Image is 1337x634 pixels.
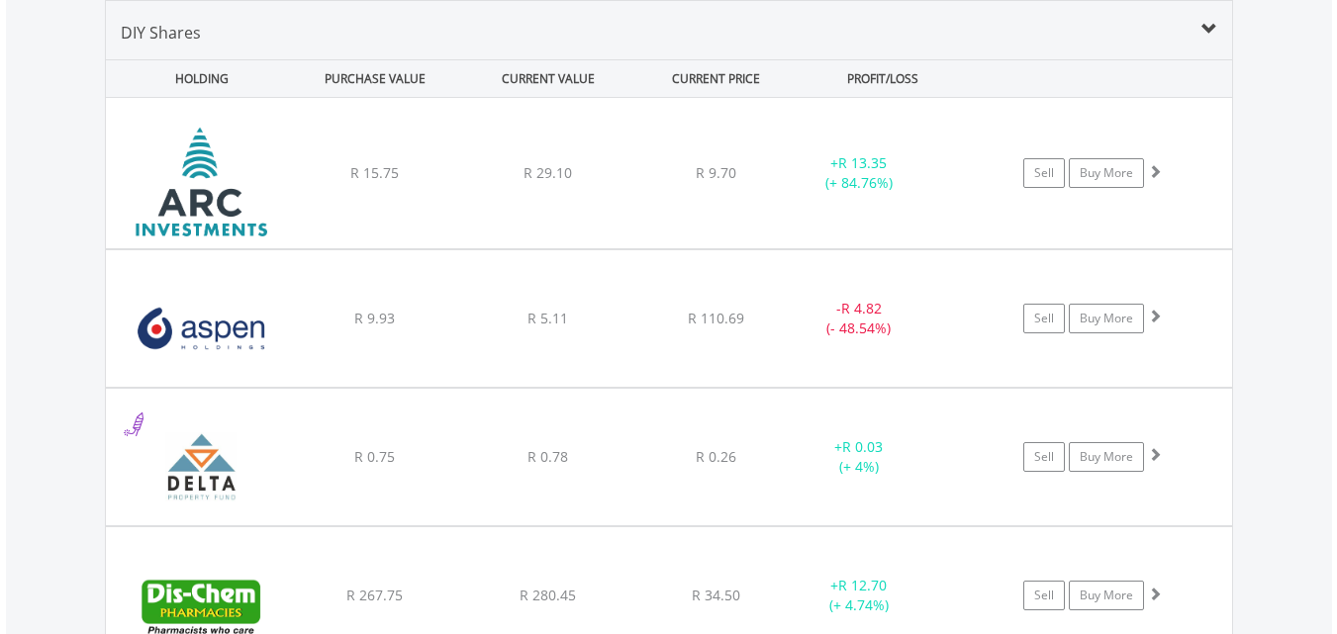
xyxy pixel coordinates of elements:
[1023,158,1065,188] a: Sell
[785,153,934,193] div: + (+ 84.76%)
[520,586,576,604] span: R 280.45
[464,60,633,97] div: CURRENT VALUE
[785,437,934,477] div: + (+ 4%)
[1069,581,1144,610] a: Buy More
[838,576,887,594] span: R 12.70
[838,153,887,172] span: R 13.35
[116,275,286,382] img: EQU.ZA.APN.png
[785,299,934,338] div: - (- 48.54%)
[688,309,744,327] span: R 110.69
[841,299,882,317] span: R 4.82
[799,60,968,97] div: PROFIT/LOSS
[692,586,740,604] span: R 34.50
[107,60,287,97] div: HOLDING
[346,586,403,604] span: R 267.75
[291,60,460,97] div: PURCHASE VALUE
[524,163,572,182] span: R 29.10
[842,437,883,456] span: R 0.03
[1023,442,1065,472] a: Sell
[527,447,568,466] span: R 0.78
[354,309,395,327] span: R 9.93
[121,22,201,44] span: DIY Shares
[350,163,399,182] span: R 15.75
[1069,304,1144,333] a: Buy More
[696,447,736,466] span: R 0.26
[785,576,934,615] div: + (+ 4.74%)
[1023,304,1065,333] a: Sell
[1069,442,1144,472] a: Buy More
[116,123,286,243] img: EQU.ZA.AIL.png
[1069,158,1144,188] a: Buy More
[116,413,286,520] img: EQU.ZA.DLT.png
[636,60,794,97] div: CURRENT PRICE
[696,163,736,182] span: R 9.70
[354,447,395,466] span: R 0.75
[527,309,568,327] span: R 5.11
[1023,581,1065,610] a: Sell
